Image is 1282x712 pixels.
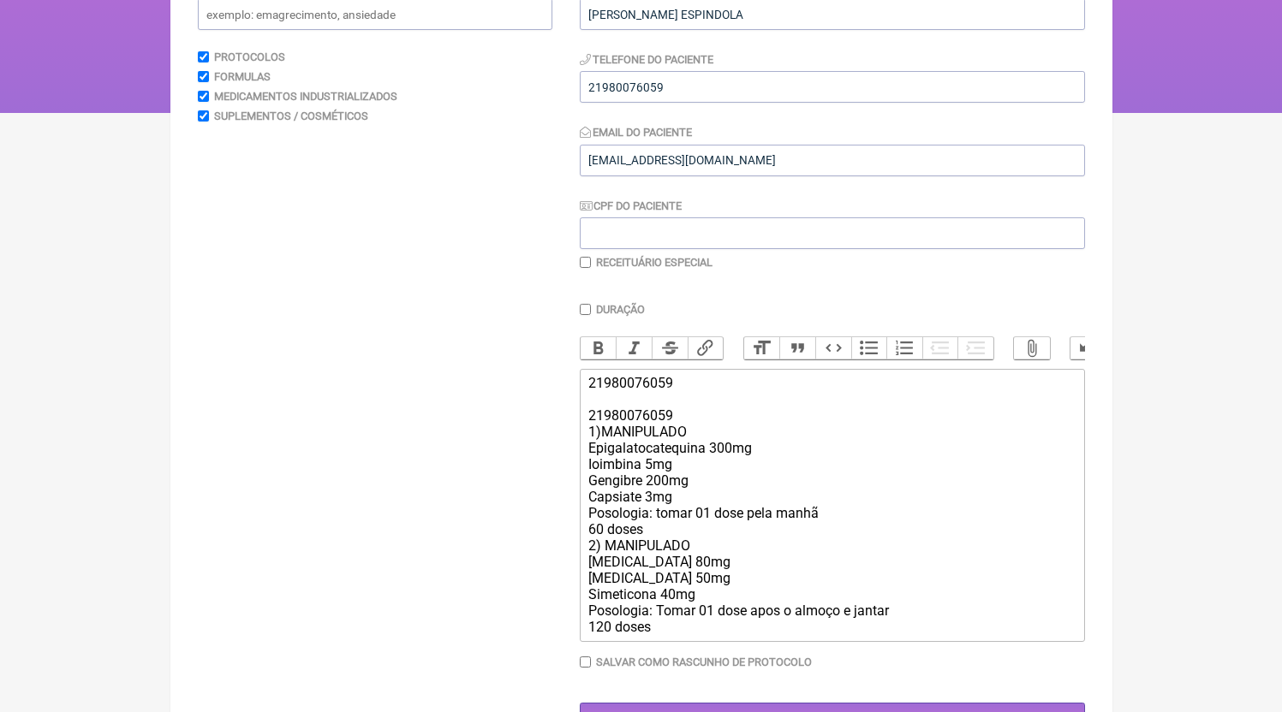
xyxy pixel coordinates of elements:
[1070,337,1106,359] button: Undo
[596,303,645,316] label: Duração
[652,337,688,359] button: Strikethrough
[588,375,1075,635] div: 21980076059 21980076059 1)MANIPULADO Epigalatocatequina 300mg Ioimbina 5mg Gengibre 200mg Capsiat...
[922,337,958,359] button: Decrease Level
[214,70,271,83] label: Formulas
[580,126,693,139] label: Email do Paciente
[214,90,397,103] label: Medicamentos Industrializados
[596,256,713,269] label: Receituário Especial
[779,337,815,359] button: Quote
[214,110,368,122] label: Suplementos / Cosméticos
[616,337,652,359] button: Italic
[815,337,851,359] button: Code
[596,656,812,668] label: Salvar como rascunho de Protocolo
[688,337,724,359] button: Link
[851,337,887,359] button: Bullets
[580,53,714,66] label: Telefone do Paciente
[1014,337,1050,359] button: Attach Files
[957,337,993,359] button: Increase Level
[214,50,285,63] label: Protocolos
[744,337,780,359] button: Heading
[580,199,683,212] label: CPF do Paciente
[581,337,617,359] button: Bold
[886,337,922,359] button: Numbers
